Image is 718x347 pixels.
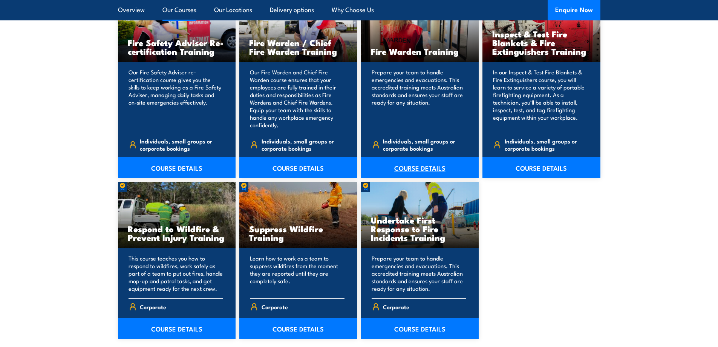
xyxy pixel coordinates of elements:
[262,301,288,313] span: Corporate
[262,137,344,152] span: Individuals, small groups or corporate bookings
[250,254,344,292] p: Learn how to work as a team to suppress wildfires from the moment they are reported until they ar...
[383,301,409,313] span: Corporate
[249,38,348,56] h3: Fire Warden / Chief Fire Warden Training
[118,157,236,178] a: COURSE DETAILS
[361,318,479,339] a: COURSE DETAILS
[239,157,357,178] a: COURSE DETAILS
[129,254,223,292] p: This course teaches you how to respond to wildfires, work safely as part of a team to put out fir...
[128,224,226,242] h3: Respond to Wildfire & Prevent Injury Training
[361,157,479,178] a: COURSE DETAILS
[505,137,588,152] span: Individuals, small groups or corporate bookings
[239,318,357,339] a: COURSE DETAILS
[129,68,223,129] p: Our Fire Safety Adviser re-certification course gives you the skills to keep working as a Fire Sa...
[482,157,600,178] a: COURSE DETAILS
[140,301,166,313] span: Corporate
[371,47,469,56] h3: Fire Warden Training
[249,224,348,242] h3: Suppress Wildfire Training
[372,254,466,292] p: Prepare your team to handle emergencies and evacuations. This accredited training meets Australia...
[371,216,469,242] h3: Undertake First Response to Fire Incidents Training
[383,137,466,152] span: Individuals, small groups or corporate bookings
[492,29,591,56] h3: Inspect & Test Fire Blankets & Fire Extinguishers Training
[372,68,466,129] p: Prepare your team to handle emergencies and evacuations. This accredited training meets Australia...
[493,68,588,129] p: In our Inspect & Test Fire Blankets & Fire Extinguishers course, you will learn to service a vari...
[128,38,226,56] h3: Fire Safety Adviser Re-certification Training
[250,68,344,129] p: Our Fire Warden and Chief Fire Warden course ensures that your employees are fully trained in the...
[118,318,236,339] a: COURSE DETAILS
[140,137,223,152] span: Individuals, small groups or corporate bookings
